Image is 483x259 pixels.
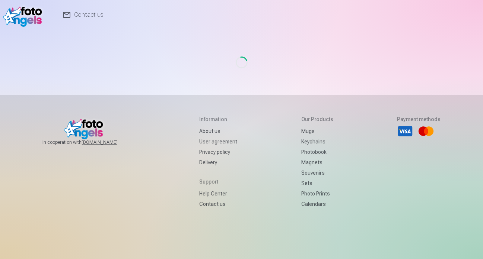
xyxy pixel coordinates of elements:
a: Keychains [301,136,333,147]
a: Magnets [301,157,333,168]
a: Contact us [199,199,237,209]
a: Souvenirs [301,168,333,178]
a: Privacy policy [199,147,237,157]
a: Help Center [199,188,237,199]
h5: Our products [301,116,333,123]
a: Mugs [301,126,333,136]
h5: Support [199,178,237,185]
li: Visa [397,123,413,139]
a: Sets [301,178,333,188]
img: /v1 [3,3,46,27]
a: Calendars [301,199,333,209]
a: Photobook [301,147,333,157]
a: Photo prints [301,188,333,199]
li: Mastercard [418,123,434,139]
h5: Information [199,116,237,123]
a: [DOMAIN_NAME] [82,139,136,145]
a: User agreement [199,136,237,147]
h5: Payment methods [397,116,441,123]
span: In cooperation with [42,139,136,145]
a: Delivery [199,157,237,168]
a: About us [199,126,237,136]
